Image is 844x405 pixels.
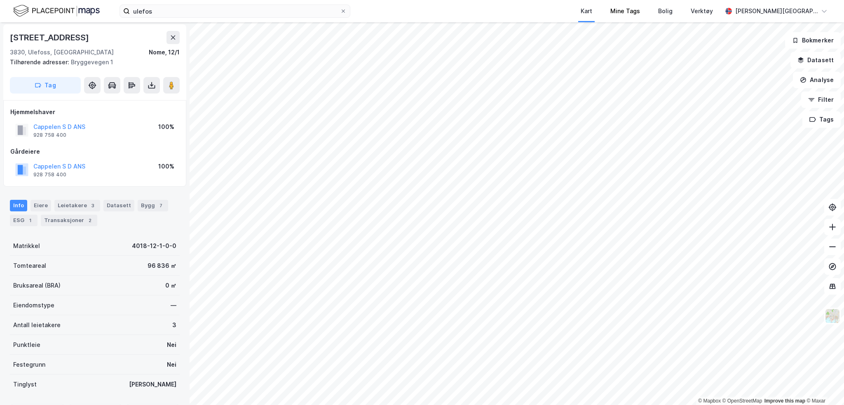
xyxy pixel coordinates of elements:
[132,241,176,251] div: 4018-12-1-0-0
[581,6,592,16] div: Kart
[171,300,176,310] div: —
[10,59,71,66] span: Tilhørende adresser:
[698,398,721,404] a: Mapbox
[13,241,40,251] div: Matrikkel
[802,111,841,128] button: Tags
[803,365,844,405] div: Kontrollprogram for chat
[165,281,176,290] div: 0 ㎡
[10,147,179,157] div: Gårdeiere
[793,72,841,88] button: Analyse
[13,340,40,350] div: Punktleie
[825,308,840,324] img: Z
[13,300,54,310] div: Eiendomstype
[10,57,173,67] div: Bryggevegen 1
[103,200,134,211] div: Datasett
[157,201,165,210] div: 7
[158,162,174,171] div: 100%
[129,379,176,389] div: [PERSON_NAME]
[658,6,673,16] div: Bolig
[764,398,805,404] a: Improve this map
[54,200,100,211] div: Leietakere
[10,200,27,211] div: Info
[172,320,176,330] div: 3
[86,216,94,225] div: 2
[10,107,179,117] div: Hjemmelshaver
[167,360,176,370] div: Nei
[610,6,640,16] div: Mine Tags
[13,320,61,330] div: Antall leietakere
[13,261,46,271] div: Tomteareal
[735,6,818,16] div: [PERSON_NAME][GEOGRAPHIC_DATA]
[13,379,37,389] div: Tinglyst
[30,200,51,211] div: Eiere
[26,216,34,225] div: 1
[13,4,100,18] img: logo.f888ab2527a4732fd821a326f86c7f29.svg
[41,215,97,226] div: Transaksjoner
[89,201,97,210] div: 3
[13,281,61,290] div: Bruksareal (BRA)
[138,200,168,211] div: Bygg
[803,365,844,405] iframe: Chat Widget
[167,340,176,350] div: Nei
[33,171,66,178] div: 928 758 400
[149,47,180,57] div: Nome, 12/1
[158,122,174,132] div: 100%
[130,5,340,17] input: Søk på adresse, matrikkel, gårdeiere, leietakere eller personer
[691,6,713,16] div: Verktøy
[148,261,176,271] div: 96 836 ㎡
[785,32,841,49] button: Bokmerker
[790,52,841,68] button: Datasett
[33,132,66,138] div: 928 758 400
[10,31,91,44] div: [STREET_ADDRESS]
[801,91,841,108] button: Filter
[10,77,81,94] button: Tag
[722,398,762,404] a: OpenStreetMap
[10,215,38,226] div: ESG
[13,360,45,370] div: Festegrunn
[10,47,114,57] div: 3830, Ulefoss, [GEOGRAPHIC_DATA]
